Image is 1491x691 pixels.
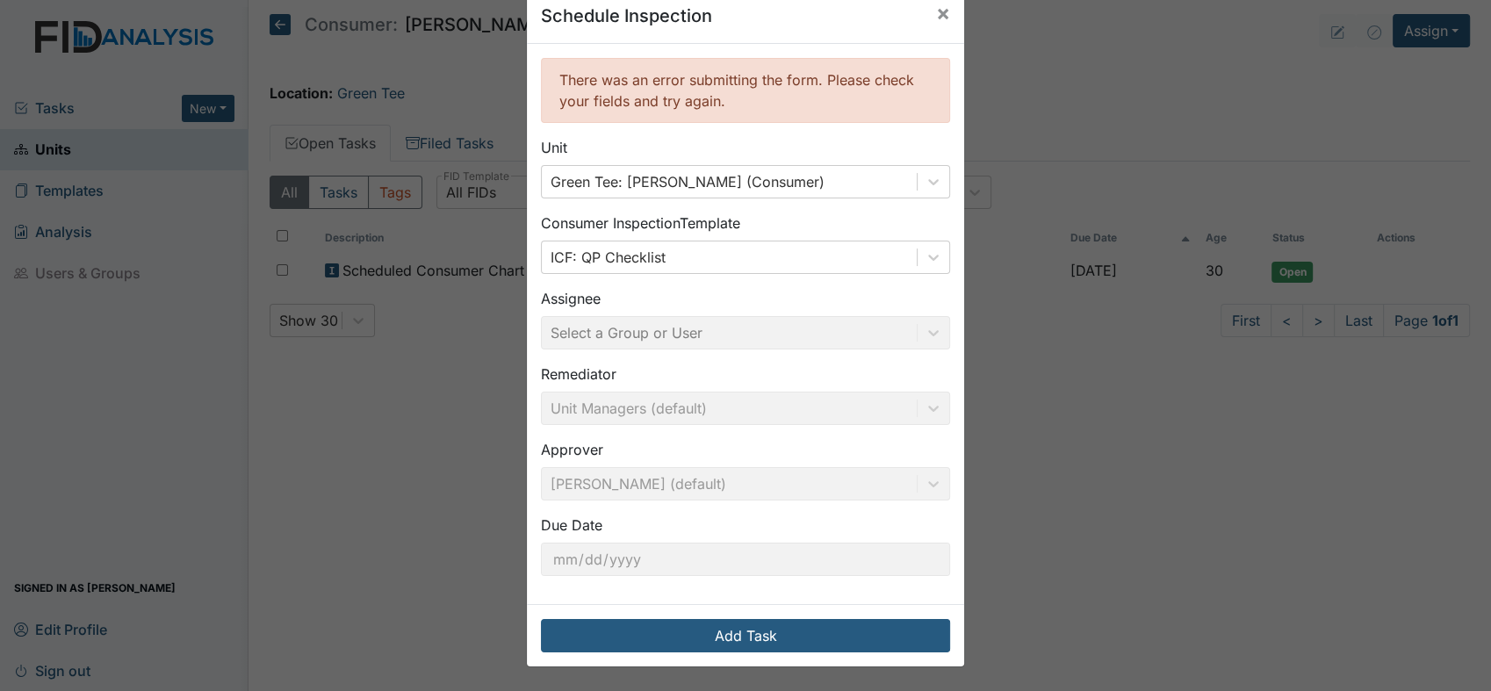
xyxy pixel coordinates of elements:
[541,3,712,29] h5: Schedule Inspection
[541,619,950,652] button: Add Task
[541,137,567,158] label: Unit
[551,247,666,268] div: ICF: QP Checklist
[551,171,825,192] div: Green Tee: [PERSON_NAME] (Consumer)
[541,439,603,460] label: Approver
[541,212,740,234] label: Consumer Inspection Template
[541,363,616,385] label: Remediator
[541,58,950,123] div: There was an error submitting the form. Please check your fields and try again.
[541,515,602,536] label: Due Date
[541,288,601,309] label: Assignee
